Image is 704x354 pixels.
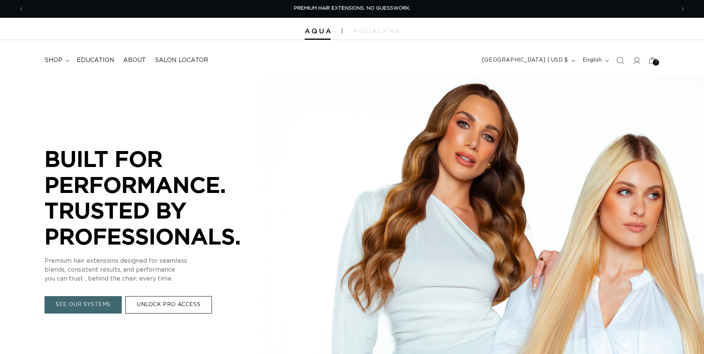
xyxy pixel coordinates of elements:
[45,266,267,275] p: blends, consistent results, and performance
[482,56,568,64] span: [GEOGRAPHIC_DATA] | USD $
[45,146,267,249] p: BUILT FOR PERFORMANCE. TRUSTED BY PROFESSIONALS.
[150,52,213,69] a: Salon Locator
[13,2,29,16] button: Previous announcement
[655,59,657,66] span: 7
[294,6,410,11] span: PREMIUM HAIR EXTENSIONS. NO GUESSWORK.
[119,52,150,69] a: About
[478,53,578,68] button: [GEOGRAPHIC_DATA] | USD $
[675,2,691,16] button: Next announcement
[578,53,612,68] button: English
[77,56,114,64] span: Education
[353,29,400,33] img: aqualyna.com
[305,29,331,34] img: Aqua Hair Extensions
[72,52,119,69] a: Education
[125,296,212,314] a: UNLOCK PRO ACCESS
[45,56,62,64] span: shop
[155,56,208,64] span: Salon Locator
[40,52,72,69] summary: shop
[123,56,146,64] span: About
[45,257,267,266] p: Premium hair extensions designed for seamless
[45,296,122,314] a: SEE OUR SYSTEMS
[612,52,628,69] summary: Search
[45,275,267,283] p: you can trust , behind the chair, every time.
[583,56,602,64] span: English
